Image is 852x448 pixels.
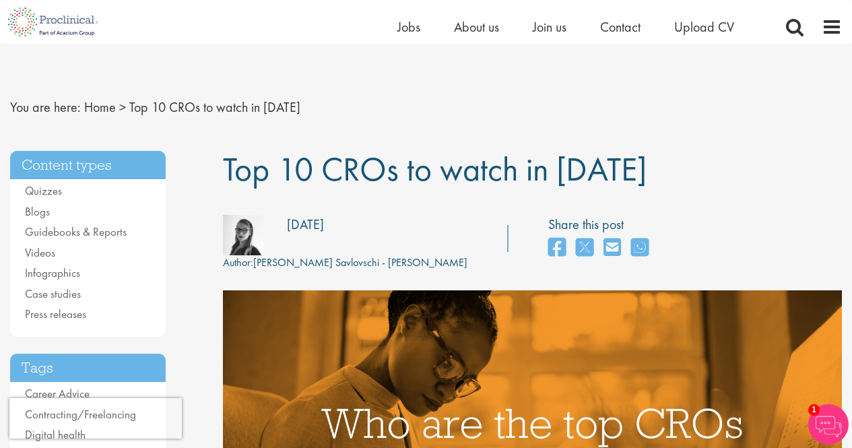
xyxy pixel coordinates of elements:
div: [DATE] [287,215,324,234]
a: share on email [603,234,621,263]
span: Author: [223,255,253,269]
a: Join us [533,18,566,36]
a: Quizzes [25,183,62,198]
span: Top 10 CROs to watch in [DATE] [129,98,300,116]
a: Press releases [25,307,86,321]
span: > [119,98,126,116]
div: [PERSON_NAME] Savlovschi - [PERSON_NAME] [223,255,467,271]
a: share on twitter [576,234,593,263]
a: Career Advice [25,386,90,401]
span: Top 10 CROs to watch in [DATE] [223,148,647,191]
a: breadcrumb link [84,98,116,116]
a: share on facebook [548,234,566,263]
a: Guidebooks & Reports [25,224,127,239]
a: Infographics [25,265,80,280]
iframe: reCAPTCHA [9,398,182,439]
a: Contact [600,18,641,36]
a: About us [454,18,499,36]
h3: Content types [10,151,166,180]
label: Share this post [548,215,655,234]
a: Jobs [397,18,420,36]
span: 1 [808,404,820,416]
h3: Tags [10,354,166,383]
a: Videos [25,245,55,260]
a: Upload CV [674,18,734,36]
span: You are here: [10,98,81,116]
a: share on whats app [631,234,649,263]
a: Case studies [25,286,81,301]
img: Chatbot [808,404,849,445]
a: Blogs [25,204,50,219]
img: fff6768c-7d58-4950-025b-08d63f9598ee [223,215,263,255]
